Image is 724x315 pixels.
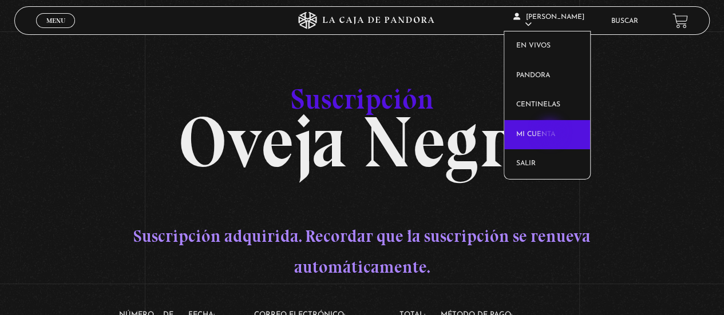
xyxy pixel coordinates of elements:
a: Mi cuenta [504,120,590,150]
span: Menu [46,17,65,24]
a: View your shopping cart [672,13,688,29]
a: Pandora [504,61,590,91]
a: Centinelas [504,90,590,120]
h1: Oveja Negra [118,63,605,164]
a: Salir [504,149,590,179]
span: Cerrar [42,27,69,35]
p: Suscripción adquirida. Recordar que la suscripción se renueva automáticamente. [118,221,605,282]
a: En vivos [504,31,590,61]
span: [PERSON_NAME] [513,14,584,28]
span: Suscripción [290,82,433,116]
a: Buscar [611,18,638,25]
